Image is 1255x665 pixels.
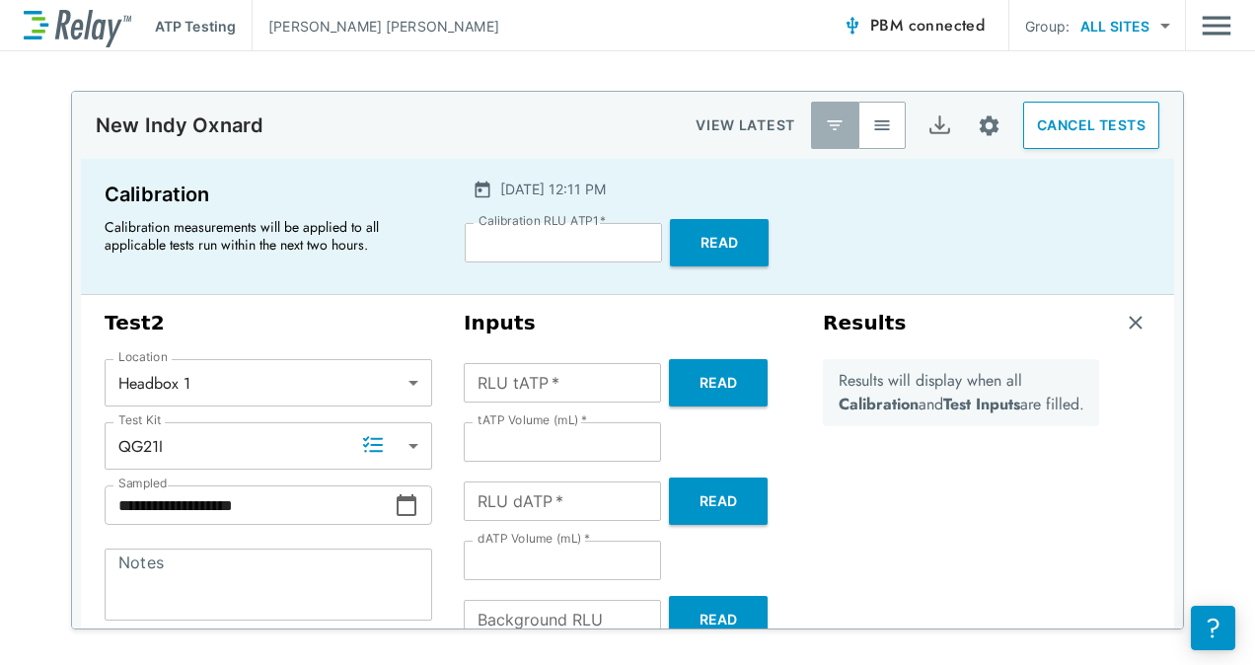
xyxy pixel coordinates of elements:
[977,113,1001,138] img: Settings Icon
[696,113,795,137] p: VIEW LATEST
[669,478,768,525] button: Read
[839,369,1084,416] p: Results will display when all and are filled.
[1202,7,1231,44] img: Drawer Icon
[963,100,1015,152] button: Site setup
[118,477,168,490] label: Sampled
[669,596,768,643] button: Read
[464,311,791,335] h3: Inputs
[105,485,395,525] input: Choose date, selected date is Aug 12, 2025
[669,359,768,406] button: Read
[1191,606,1235,650] iframe: Resource center
[927,113,952,138] img: Export Icon
[500,179,606,199] p: [DATE] 12:11 PM
[670,219,769,266] button: Read
[105,179,429,210] p: Calibration
[118,413,162,427] label: Test Kit
[916,102,963,149] button: Export
[870,12,985,39] span: PBM
[105,426,432,466] div: QG21I
[268,16,499,37] p: [PERSON_NAME] [PERSON_NAME]
[96,113,263,137] p: New Indy Oxnard
[1025,16,1070,37] p: Group:
[872,115,892,135] img: View All
[943,393,1020,415] b: Test Inputs
[155,16,236,37] p: ATP Testing
[478,532,590,546] label: dATP Volume (mL)
[473,180,492,199] img: Calender Icon
[909,14,986,37] span: connected
[825,115,845,135] img: Latest
[839,393,919,415] b: Calibration
[835,6,993,45] button: PBM connected
[1023,102,1159,149] button: CANCEL TESTS
[105,311,432,335] h3: Test 2
[478,413,587,427] label: tATP Volume (mL)
[24,5,131,47] img: LuminUltra Relay
[843,16,862,36] img: Connected Icon
[105,218,420,254] p: Calibration measurements will be applied to all applicable tests run within the next two hours.
[823,311,907,335] h3: Results
[105,363,432,403] div: Headbox 1
[1126,313,1145,332] img: Remove
[479,214,606,228] label: Calibration RLU ATP1
[118,350,168,364] label: Location
[1202,7,1231,44] button: Main menu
